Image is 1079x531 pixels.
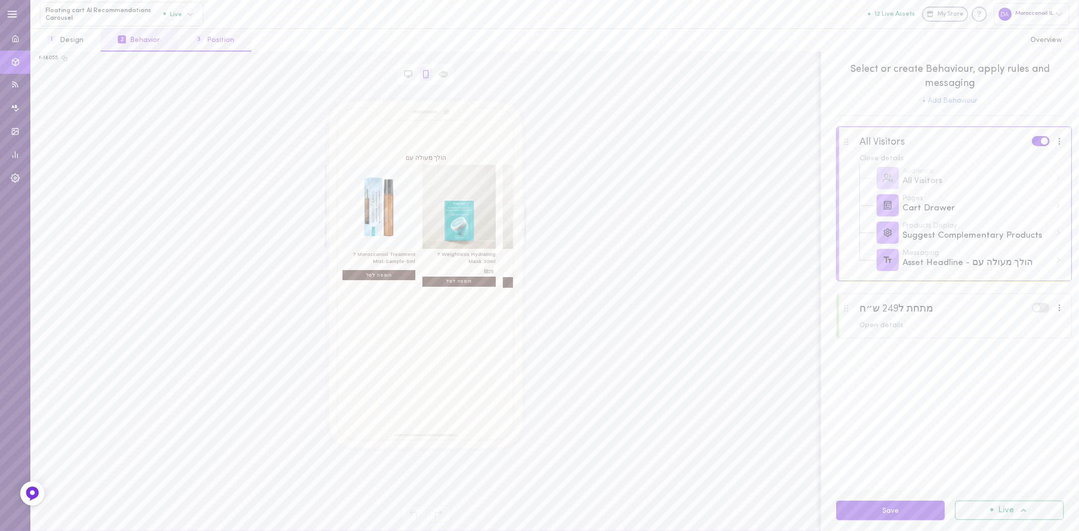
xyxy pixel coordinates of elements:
div: Products Display [902,223,1051,230]
h3: ? Weightless Hydrating Mask 30ml [422,250,495,258]
div: Cart Drawer [902,195,1062,215]
button: Save [836,501,945,520]
span: 2 [118,35,126,43]
span: Live [999,506,1015,515]
div: Suggest Complementary Products [902,223,1062,242]
div: הוספה לסל [342,165,415,289]
span: My Store [937,10,964,19]
img: Feedback Button [25,486,40,501]
div: Open details [859,322,1064,329]
div: All VisitorsClose detailsAudienceAll VisitorsPagesCart DrawerProducts DisplaySuggest Complementar... [836,126,1072,281]
div: f-18055 [39,55,58,62]
div: All Visitors [859,136,905,148]
span: Floating cart AI Recommendations Carousel [46,7,163,22]
button: 2Behavior [101,29,177,52]
div: מתחת ל249 ש״ח [859,303,933,315]
div: Suggest Complementary Products [902,230,1051,242]
div: מתחת ל249 ש״חOpen details [836,293,1072,339]
div: Moroccanoil IL [994,3,1069,25]
button: Overview [1013,29,1079,52]
span: 1 [48,35,56,43]
span: 3 [195,35,203,43]
a: My Store [922,7,968,22]
div: Messaging [902,250,1051,257]
span: Redo [426,506,451,522]
button: Live [955,501,1064,520]
div: All Visitors [902,175,1051,188]
div: Pages [902,195,1051,202]
a: 12 Live Assets [868,11,922,18]
h2: הולך מעולה עם [351,155,501,161]
span: Undo [401,506,426,522]
div: הוספה לסל [503,165,576,289]
span: הוספה לסל [342,270,415,280]
button: 12 Live Assets [868,11,915,17]
div: הוספה לסל [422,165,495,289]
div: Knowledge center [972,7,987,22]
h3: ? Moroccanoil Treatment Mist-sample-5ml [342,250,415,258]
span: Select or create Behaviour, apply rules and messaging [836,62,1064,91]
span: הוספה לסל [422,276,495,286]
div: Cart Drawer [902,202,1051,215]
button: 1Design [30,29,101,52]
span: ‏ ‏₪ [484,269,495,274]
span: 25 [488,269,494,274]
span: Live [163,11,182,17]
div: Asset Headline - הולך מעולה עם [902,257,1051,270]
h3: Intense Hydrating Mask [503,250,576,258]
div: All Visitors [902,168,1062,188]
span: הוספה לסל [503,277,576,287]
button: + Add Behaviour [923,98,978,105]
div: Audience [902,168,1051,175]
div: Asset Headline - הולך מעולה עם [902,250,1062,270]
div: Close details [859,155,1064,162]
button: 3Position [178,29,251,52]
